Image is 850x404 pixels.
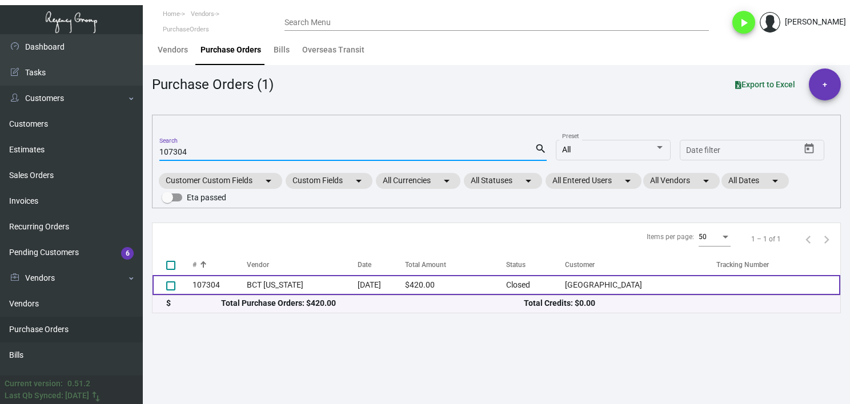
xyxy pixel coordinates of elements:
td: $420.00 [405,275,506,295]
mat-chip: All Vendors [643,173,720,189]
div: $ [166,297,221,309]
mat-chip: All Statuses [464,173,542,189]
div: Status [506,260,564,270]
button: play_arrow [732,11,755,34]
div: Customer [565,260,595,270]
span: 50 [699,233,707,241]
td: [GEOGRAPHIC_DATA] [565,275,717,295]
mat-icon: search [535,142,547,156]
i: play_arrow [737,16,751,30]
div: Total Credits: $0.00 [524,297,827,309]
span: Export to Excel [735,80,795,89]
div: Total Amount [405,260,506,270]
mat-icon: arrow_drop_down [440,174,454,188]
div: Tracking Number [716,260,769,270]
span: Home [163,10,180,18]
div: # [193,260,197,270]
span: Eta passed [187,191,226,204]
div: Total Amount [405,260,446,270]
div: Status [506,260,526,270]
div: [PERSON_NAME] [785,16,846,28]
img: admin@bootstrapmaster.com [760,12,780,33]
mat-chip: All Dates [721,173,789,189]
mat-chip: Customer Custom Fields [159,173,282,189]
div: Last Qb Synced: [DATE] [5,390,89,402]
div: Date [358,260,371,270]
span: All [562,145,571,154]
div: Total Purchase Orders: $420.00 [221,297,524,309]
mat-icon: arrow_drop_down [522,174,535,188]
button: Open calendar [800,140,819,158]
div: Customer [565,260,717,270]
div: Current version: [5,378,63,390]
mat-chip: All Entered Users [546,173,641,189]
div: Vendor [247,260,358,270]
td: 107304 [193,275,247,295]
td: BCT [US_STATE] [247,275,358,295]
span: PurchaseOrders [163,26,209,33]
span: + [823,68,827,100]
span: Vendors [191,10,214,18]
mat-icon: arrow_drop_down [621,174,635,188]
button: Previous page [799,230,817,248]
div: Purchase Orders (1) [152,74,274,95]
div: Date [358,260,405,270]
div: Vendors [158,44,188,56]
div: Overseas Transit [302,44,364,56]
input: Start date [686,146,721,155]
mat-icon: arrow_drop_down [352,174,366,188]
input: End date [731,146,786,155]
button: Export to Excel [726,74,804,95]
div: Tracking Number [716,260,840,270]
div: Vendor [247,260,269,270]
mat-icon: arrow_drop_down [262,174,275,188]
td: [DATE] [358,275,405,295]
mat-icon: arrow_drop_down [768,174,782,188]
div: Purchase Orders [201,44,261,56]
div: Items per page: [647,232,694,242]
div: Bills [274,44,290,56]
div: 1 – 1 of 1 [751,234,781,244]
div: # [193,260,247,270]
mat-chip: Custom Fields [286,173,372,189]
div: 0.51.2 [67,378,90,390]
button: + [809,68,841,100]
mat-chip: All Currencies [376,173,460,189]
mat-icon: arrow_drop_down [699,174,713,188]
button: Next page [817,230,836,248]
mat-select: Items per page: [699,233,731,241]
td: Closed [506,275,564,295]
